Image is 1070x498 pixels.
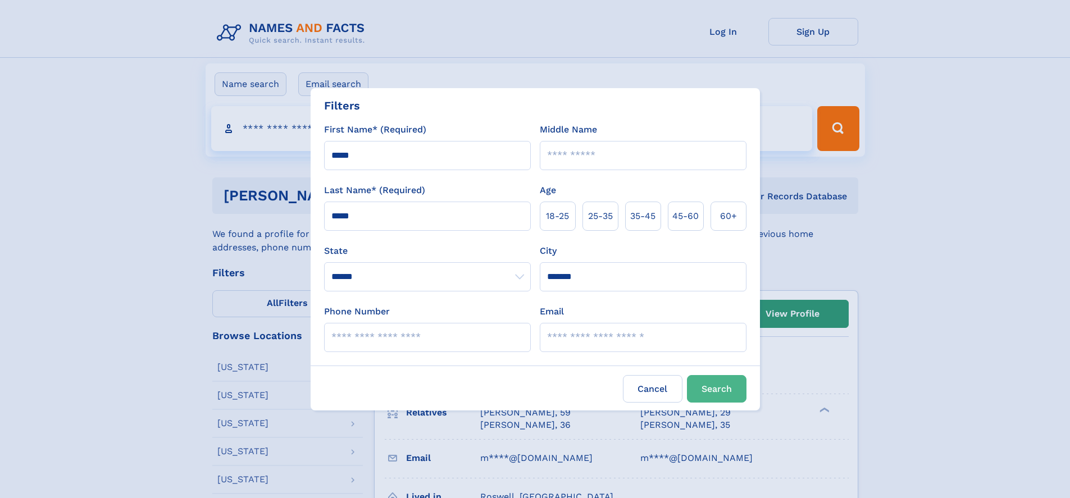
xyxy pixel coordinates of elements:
[720,209,737,223] span: 60+
[588,209,613,223] span: 25‑35
[687,375,746,403] button: Search
[540,244,557,258] label: City
[540,305,564,318] label: Email
[540,123,597,136] label: Middle Name
[324,184,425,197] label: Last Name* (Required)
[540,184,556,197] label: Age
[630,209,655,223] span: 35‑45
[324,244,531,258] label: State
[324,123,426,136] label: First Name* (Required)
[324,97,360,114] div: Filters
[324,305,390,318] label: Phone Number
[672,209,699,223] span: 45‑60
[546,209,569,223] span: 18‑25
[623,375,682,403] label: Cancel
